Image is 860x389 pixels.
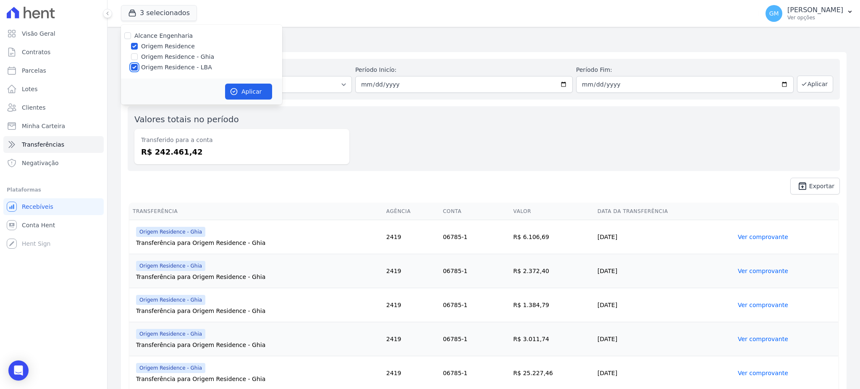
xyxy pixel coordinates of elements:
[141,63,212,72] label: Origem Residence - LBA
[594,220,734,254] td: [DATE]
[136,295,205,305] span: Origem Residence - Ghia
[769,11,779,16] span: GM
[440,322,510,356] td: 06785-1
[136,341,380,349] div: Transferência para Origem Residence - Ghia
[22,48,50,56] span: Contratos
[3,81,104,97] a: Lotes
[121,5,197,21] button: 3 selecionados
[383,288,440,322] td: 2419
[7,185,100,195] div: Plataformas
[22,159,59,167] span: Negativação
[22,221,55,229] span: Conta Hent
[136,273,380,281] div: Transferência para Origem Residence - Ghia
[440,220,510,254] td: 06785-1
[440,254,510,288] td: 06785-1
[22,140,64,149] span: Transferências
[790,178,840,194] a: unarchive Exportar
[136,261,205,271] span: Origem Residence - Ghia
[225,84,272,100] button: Aplicar
[510,254,594,288] td: R$ 2.372,40
[738,268,788,274] a: Ver comprovante
[22,66,46,75] span: Parcelas
[383,203,440,220] th: Agência
[136,363,205,373] span: Origem Residence - Ghia
[797,181,808,191] i: unarchive
[3,217,104,234] a: Conta Hent
[8,360,29,381] div: Open Intercom Messenger
[3,99,104,116] a: Clientes
[22,103,45,112] span: Clientes
[136,239,380,247] div: Transferência para Origem Residence - Ghia
[510,203,594,220] th: Valor
[510,288,594,322] td: R$ 1.384,79
[141,42,195,51] label: Origem Residence
[22,202,53,211] span: Recebíveis
[440,203,510,220] th: Conta
[759,2,860,25] button: GM [PERSON_NAME] Ver opções
[136,329,205,339] span: Origem Residence - Ghia
[141,136,343,145] dt: Transferido para a conta
[594,288,734,322] td: [DATE]
[136,375,380,383] div: Transferência para Origem Residence - Ghia
[136,227,205,237] span: Origem Residence - Ghia
[383,322,440,356] td: 2419
[510,322,594,356] td: R$ 3.011,74
[787,14,843,21] p: Ver opções
[22,85,38,93] span: Lotes
[134,32,193,39] label: Alcance Engenharia
[3,136,104,153] a: Transferências
[355,66,573,74] label: Período Inicío:
[3,118,104,134] a: Minha Carteira
[134,114,239,124] label: Valores totais no período
[738,302,788,308] a: Ver comprovante
[121,34,847,49] h2: Transferências
[510,220,594,254] td: R$ 6.106,69
[383,254,440,288] td: 2419
[594,203,734,220] th: Data da Transferência
[3,25,104,42] a: Visão Geral
[141,146,343,158] dd: R$ 242.461,42
[738,370,788,376] a: Ver comprovante
[3,62,104,79] a: Parcelas
[3,155,104,171] a: Negativação
[797,76,833,92] button: Aplicar
[22,29,55,38] span: Visão Geral
[22,122,65,130] span: Minha Carteira
[738,336,788,342] a: Ver comprovante
[3,198,104,215] a: Recebíveis
[129,203,383,220] th: Transferência
[383,220,440,254] td: 2419
[141,53,214,61] label: Origem Residence - Ghia
[136,307,380,315] div: Transferência para Origem Residence - Ghia
[594,322,734,356] td: [DATE]
[594,254,734,288] td: [DATE]
[738,234,788,240] a: Ver comprovante
[576,66,794,74] label: Período Fim:
[440,288,510,322] td: 06785-1
[787,6,843,14] p: [PERSON_NAME]
[3,44,104,60] a: Contratos
[809,184,834,189] span: Exportar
